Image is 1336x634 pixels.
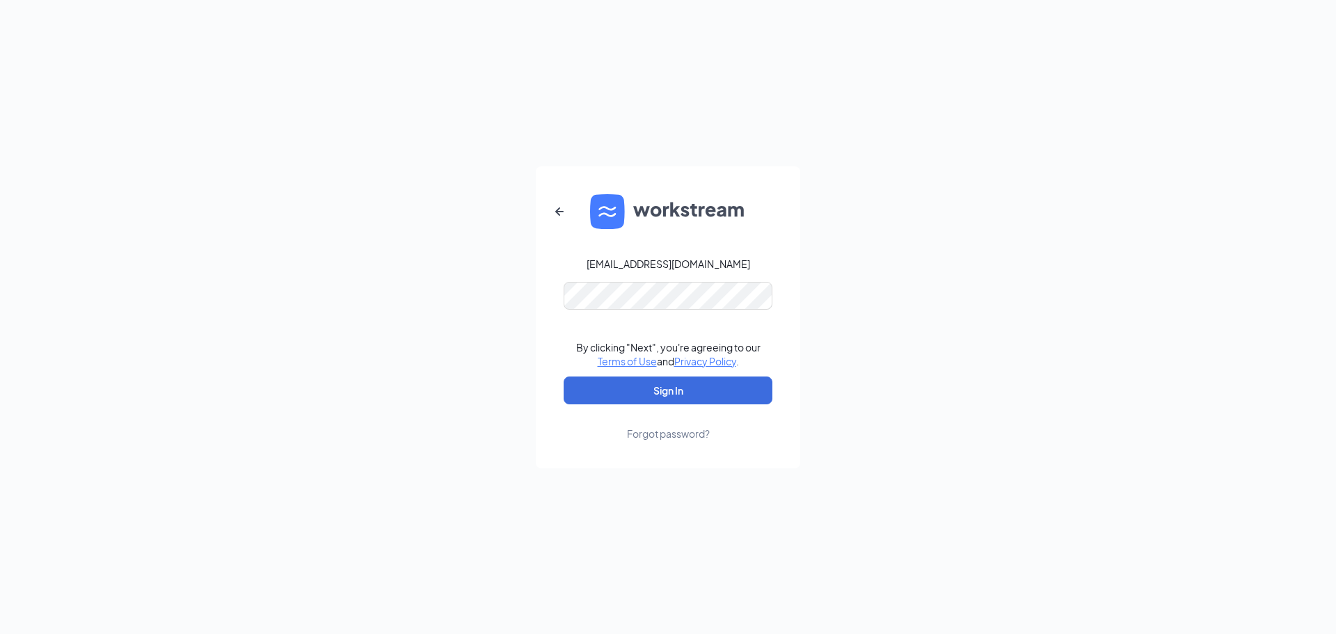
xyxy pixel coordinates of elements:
[627,404,710,441] a: Forgot password?
[598,355,657,367] a: Terms of Use
[590,194,746,229] img: WS logo and Workstream text
[576,340,761,368] div: By clicking "Next", you're agreeing to our and .
[674,355,736,367] a: Privacy Policy
[551,203,568,220] svg: ArrowLeftNew
[564,377,772,404] button: Sign In
[543,195,576,228] button: ArrowLeftNew
[627,427,710,441] div: Forgot password?
[587,257,750,271] div: [EMAIL_ADDRESS][DOMAIN_NAME]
